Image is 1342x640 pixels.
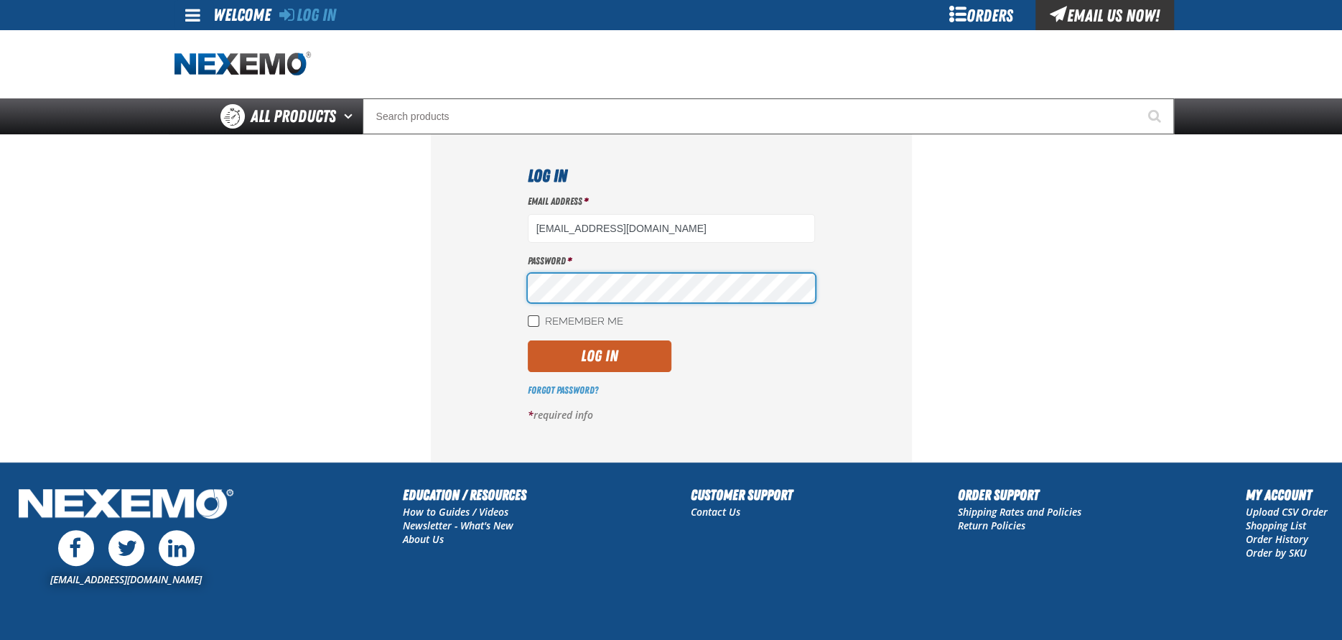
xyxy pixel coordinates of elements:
[958,505,1081,519] a: Shipping Rates and Policies
[403,519,513,532] a: Newsletter - What's New
[1246,519,1306,532] a: Shopping List
[174,52,311,77] a: Home
[528,315,623,329] label: Remember Me
[1246,546,1307,560] a: Order by SKU
[339,98,363,134] button: Open All Products pages
[1246,484,1328,506] h2: My Account
[174,52,311,77] img: Nexemo logo
[1138,98,1174,134] button: Start Searching
[691,505,740,519] a: Contact Us
[528,315,539,327] input: Remember Me
[691,484,793,506] h2: Customer Support
[403,484,526,506] h2: Education / Resources
[528,254,815,268] label: Password
[528,195,815,208] label: Email Address
[251,103,336,129] span: All Products
[1246,532,1308,546] a: Order History
[958,484,1081,506] h2: Order Support
[14,484,238,527] img: Nexemo Logo
[279,5,336,25] a: Log In
[1246,505,1328,519] a: Upload CSV Order
[403,532,444,546] a: About Us
[528,340,671,372] button: Log In
[50,572,202,586] a: [EMAIL_ADDRESS][DOMAIN_NAME]
[403,505,508,519] a: How to Guides / Videos
[528,409,815,422] p: required info
[958,519,1025,532] a: Return Policies
[528,384,598,396] a: Forgot Password?
[363,98,1174,134] input: Search
[528,163,815,189] h1: Log In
